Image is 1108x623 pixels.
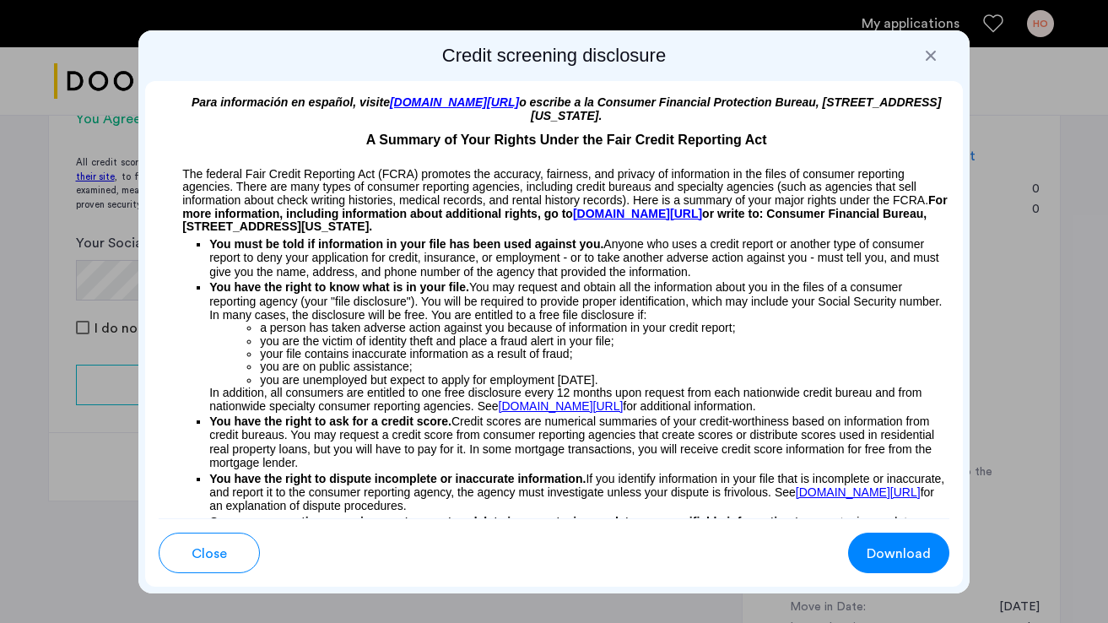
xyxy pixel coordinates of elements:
[182,167,928,207] span: The federal Fair Credit Reporting Act (FCRA) promotes the accuracy, fairness, and privacy of info...
[209,472,586,485] span: You have the right to dispute incomplete or inaccurate information.
[260,348,949,360] li: your file contains inaccurate information as a result of fraud;
[260,374,949,387] li: you are unemployed but expect to apply for employment [DATE].
[260,322,949,334] li: a person has taken adverse action against you because of information in your credit report;
[623,399,755,413] span: for additional information.
[182,193,947,220] span: For more information, including information about additional rights, go to
[145,44,963,68] h2: Credit screening disclosure
[260,360,949,373] li: you are on public assistance;
[192,95,390,109] span: Para información en español, visite
[209,234,949,279] p: Anyone who uses a credit report or another type of consumer report to deny your application for c...
[159,123,949,150] p: A Summary of Your Rights Under the Fair Credit Reporting Act
[209,386,922,412] span: In addition, all consumers are entitled to one free disclosure every 12 months upon request from ...
[390,95,519,109] a: [DOMAIN_NAME][URL]
[209,280,469,294] span: You have the right to know what is in your file.
[519,95,941,122] span: o escribe a la Consumer Financial Protection Bureau, [STREET_ADDRESS][US_STATE].
[260,335,949,348] li: you are the victim of identity theft and place a fraud alert in your file;
[209,414,949,470] p: Credit scores are numerical summaries of your credit-worthiness based on information from credit ...
[209,515,949,556] p: Inaccurate, incomplete, or unverifiable information must be removed or corrected, usually [DATE]....
[209,280,949,322] p: You may request and obtain all the information about you in the files of a consumer reporting age...
[209,472,944,513] span: If you identify information in your file that is incomplete or inaccurate, and report it to the c...
[209,515,795,528] span: Consumer reporting agencies must correct or delete inaccurate, incomplete, or unverifiable inform...
[209,237,603,251] span: You must be told if information in your file has been used against you.
[499,400,624,413] a: [DOMAIN_NAME][URL]
[848,533,949,573] button: button
[796,485,921,499] a: [DOMAIN_NAME][URL]
[192,544,227,564] span: Close
[159,533,260,573] button: button
[182,207,927,234] span: or write to: Consumer Financial Bureau, [STREET_ADDRESS][US_STATE].
[209,414,451,428] span: You have the right to ask for a credit score.
[867,544,931,564] span: Download
[573,208,702,221] a: [DOMAIN_NAME][URL]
